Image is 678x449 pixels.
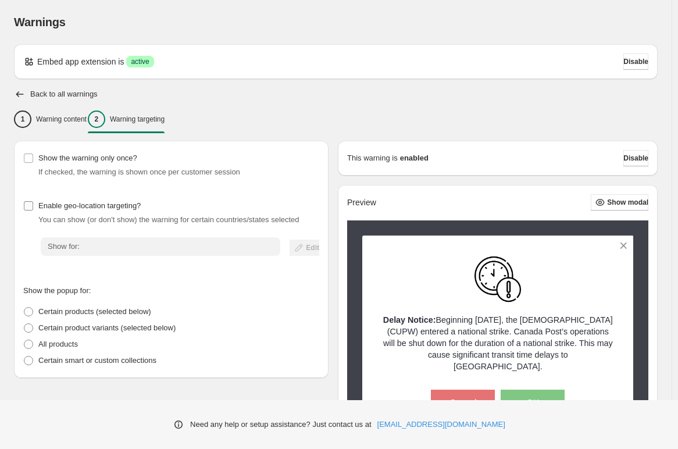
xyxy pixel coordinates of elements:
button: 1Warning content [14,107,87,131]
span: You can show (or don't show) the warning for certain countries/states selected [38,215,299,224]
span: Show the popup for: [23,286,91,295]
strong: enabled [400,152,429,164]
span: Show the warning only once? [38,154,137,162]
h2: Back to all warnings [30,90,98,99]
p: Certain smart or custom collections [38,355,156,366]
p: Warning targeting [110,115,165,124]
button: Disable [623,54,648,70]
strong: Delay Notice: [383,315,436,325]
a: [EMAIL_ADDRESS][DOMAIN_NAME] [377,419,505,430]
p: All products [38,338,78,350]
button: OK [501,390,565,415]
span: Disable [623,57,648,66]
p: Warning content [36,115,87,124]
button: 2Warning targeting [88,107,165,131]
button: Show modal [591,194,648,211]
button: Cancel [431,390,495,415]
span: active [131,57,149,66]
div: 2 [88,111,105,128]
h2: Preview [347,198,376,208]
span: Certain products (selected below) [38,307,151,316]
p: This warning is [347,152,398,164]
button: Disable [623,150,648,166]
span: Warnings [14,16,66,28]
span: Certain product variants (selected below) [38,323,176,332]
span: Enable geo-location targeting? [38,201,141,210]
div: 1 [14,111,31,128]
span: Show for: [48,242,80,251]
p: Embed app extension is [37,56,124,67]
span: Disable [623,154,648,163]
span: Show modal [607,198,648,207]
span: If checked, the warning is shown once per customer session [38,168,240,176]
p: Beginning [DATE], the [DEMOGRAPHIC_DATA] (CUPW) entered a national strike. Canada Post’s operatio... [383,314,613,372]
